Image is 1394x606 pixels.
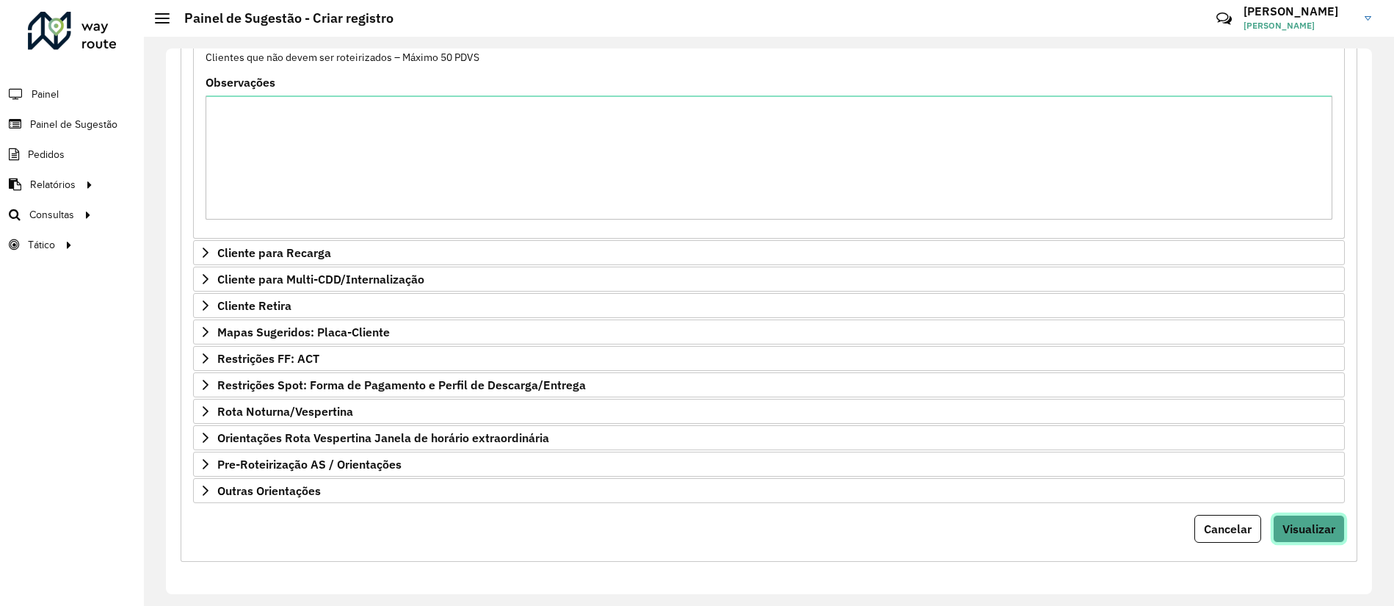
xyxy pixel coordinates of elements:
[217,458,402,470] span: Pre-Roteirização AS / Orientações
[193,346,1345,371] a: Restrições FF: ACT
[193,452,1345,477] a: Pre-Roteirização AS / Orientações
[217,300,291,311] span: Cliente Retira
[1204,522,1252,536] span: Cancelar
[1273,515,1345,543] button: Visualizar
[206,73,275,91] label: Observações
[30,117,117,132] span: Painel de Sugestão
[193,425,1345,450] a: Orientações Rota Vespertina Janela de horário extraordinária
[217,247,331,259] span: Cliente para Recarga
[29,207,74,223] span: Consultas
[193,478,1345,503] a: Outras Orientações
[217,326,390,338] span: Mapas Sugeridos: Placa-Cliente
[217,432,549,444] span: Orientações Rota Vespertina Janela de horário extraordinária
[193,240,1345,265] a: Cliente para Recarga
[206,51,479,64] small: Clientes que não devem ser roteirizados – Máximo 50 PDVS
[193,399,1345,424] a: Rota Noturna/Vespertina
[217,379,586,391] span: Restrições Spot: Forma de Pagamento e Perfil de Descarga/Entrega
[28,237,55,253] span: Tático
[1244,19,1354,32] span: [PERSON_NAME]
[28,147,65,162] span: Pedidos
[193,320,1345,345] a: Mapas Sugeridos: Placa-Cliente
[1194,515,1261,543] button: Cancelar
[217,405,353,417] span: Rota Noturna/Vespertina
[193,372,1345,397] a: Restrições Spot: Forma de Pagamento e Perfil de Descarga/Entrega
[170,10,393,26] h2: Painel de Sugestão - Criar registro
[1208,3,1240,35] a: Contato Rápido
[32,87,59,102] span: Painel
[30,177,76,192] span: Relatórios
[193,293,1345,318] a: Cliente Retira
[1282,522,1335,536] span: Visualizar
[217,353,319,364] span: Restrições FF: ACT
[217,485,321,497] span: Outras Orientações
[1244,4,1354,18] h3: [PERSON_NAME]
[217,273,424,285] span: Cliente para Multi-CDD/Internalização
[193,267,1345,292] a: Cliente para Multi-CDD/Internalização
